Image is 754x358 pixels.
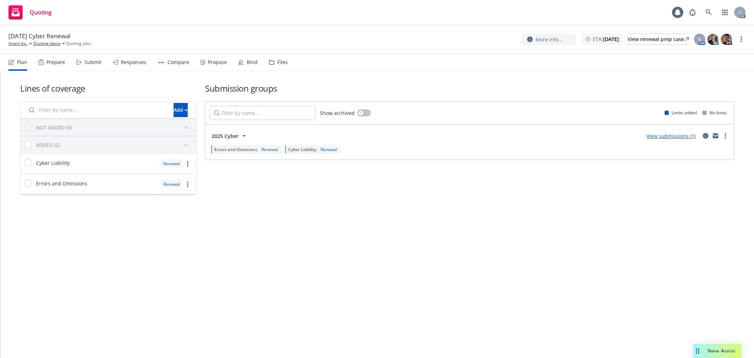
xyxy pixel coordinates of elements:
a: Quoting plans [33,40,60,47]
div: Plan [17,59,27,65]
span: 2025 Cyber [212,132,239,140]
a: more [721,132,730,140]
span: S [698,36,701,43]
div: Compare [168,59,189,65]
div: Renewal [160,180,183,189]
strong: [DATE] [603,36,619,42]
a: Switch app [718,5,732,19]
button: Add [174,103,188,117]
div: Renewal [160,159,183,168]
a: Report a Bug [685,5,700,19]
span: ETA : [593,35,619,43]
a: Quoting [6,2,54,22]
div: Renewal [260,146,280,152]
button: ADDED (2) [36,139,192,150]
a: View submissions (1) [647,133,696,139]
span: Errors and Omissions [36,180,87,187]
button: 2025 Cyber [210,129,251,143]
a: more [183,180,192,189]
a: mail [711,132,720,140]
span: Quoting [30,10,52,15]
h1: Lines of coverage [20,82,197,94]
span: More info... [536,36,563,43]
div: No limits [702,110,727,116]
div: Prepare [46,59,65,65]
a: circleInformation [701,132,710,140]
input: Filter by name... [25,103,169,117]
div: Drag to move [693,344,702,358]
img: photo [721,34,732,45]
img: photo [707,34,719,45]
h1: Submission groups [205,82,734,94]
div: Responses [121,59,146,65]
button: NOT ADDED (0) [36,122,192,133]
span: [DATE] Cyber Renewal [8,32,70,40]
div: NOT ADDED (0) [36,124,72,131]
span: Show archived [320,109,355,117]
a: more [183,160,192,168]
div: Renewal [319,146,339,152]
span: Cyber Liability [36,159,70,167]
button: Nova Assist [693,344,741,358]
div: ADDED (2) [36,141,60,149]
button: More info... [521,34,576,45]
div: Propose [208,59,227,65]
span: Nova Assist [708,348,736,354]
a: more [737,35,746,44]
span: Quoting plan [66,40,91,47]
span: Cyber Liability [288,146,316,152]
div: Bind [247,59,258,65]
div: Submit [84,59,101,65]
div: Limits added [665,110,697,116]
a: Search [702,5,716,19]
a: Invert Inc. [8,40,28,47]
span: Errors and Omissions [214,146,257,152]
a: View renewal prep case [627,34,689,45]
div: Files [277,59,288,65]
input: Filter by name... [210,106,316,120]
